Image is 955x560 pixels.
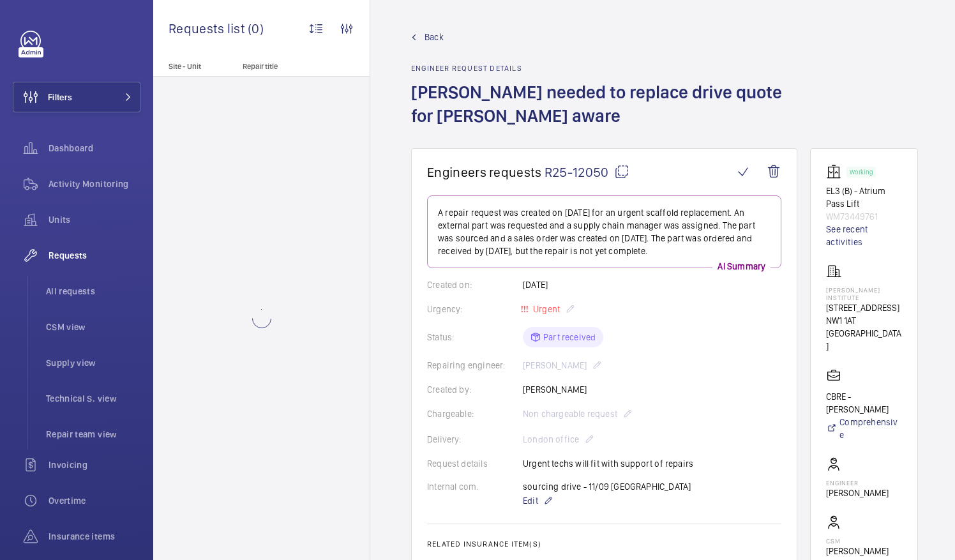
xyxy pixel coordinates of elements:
p: CBRE - [PERSON_NAME] [826,390,902,416]
p: NW1 1AT [GEOGRAPHIC_DATA] [826,314,902,352]
span: Edit [523,494,538,507]
span: Dashboard [49,142,140,155]
span: Requests [49,249,140,262]
span: Technical S. view [46,392,140,405]
p: EL3 (B) - Atrium Pass Lift [826,185,902,210]
h1: [PERSON_NAME] needed to replace drive quote for [PERSON_NAME] aware [411,80,812,148]
p: Engineer [826,479,889,487]
span: Insurance items [49,530,140,543]
img: elevator.svg [826,164,846,179]
p: [PERSON_NAME] [826,545,889,557]
p: Repair title [243,62,327,71]
span: Units [49,213,140,226]
a: See recent activities [826,223,902,248]
h2: Related insurance item(s) [427,540,781,549]
p: [PERSON_NAME] [826,487,889,499]
span: Repair team view [46,428,140,441]
span: Requests list [169,20,248,36]
span: Back [425,31,444,43]
p: [PERSON_NAME] Institute [826,286,902,301]
span: Overtime [49,494,140,507]
span: All requests [46,285,140,298]
span: Activity Monitoring [49,178,140,190]
p: Site - Unit [153,62,237,71]
p: AI Summary [712,260,771,273]
p: WM73449761 [826,210,902,223]
span: R25-12050 [545,164,629,180]
a: Comprehensive [826,416,902,441]
span: Filters [48,91,72,103]
span: Invoicing [49,458,140,471]
p: A repair request was created on [DATE] for an urgent scaffold replacement. An external part was r... [438,206,771,257]
button: Filters [13,82,140,112]
span: CSM view [46,321,140,333]
span: Engineers requests [427,164,542,180]
p: [STREET_ADDRESS] [826,301,902,314]
h2: Engineer request details [411,64,812,73]
p: Working [850,170,873,174]
span: Supply view [46,356,140,369]
p: CSM [826,537,889,545]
